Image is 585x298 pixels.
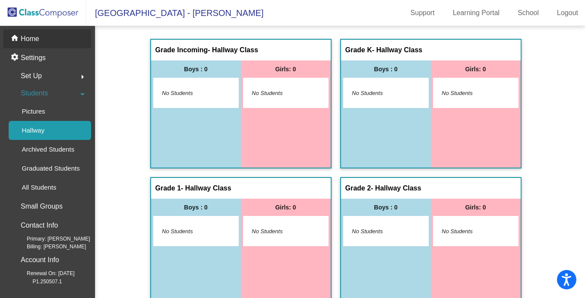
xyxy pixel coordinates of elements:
[341,199,431,216] div: Boys : 0
[21,87,48,99] span: Students
[431,199,521,216] div: Girls: 0
[22,106,45,117] p: Pictures
[181,184,231,193] span: - Hallway Class
[155,184,181,193] span: Grade 1
[241,199,331,216] div: Girls: 0
[208,46,258,54] span: - Hallway Class
[10,34,21,44] mat-icon: home
[550,6,585,20] a: Logout
[352,227,406,236] span: No Students
[252,227,306,236] span: No Students
[21,70,42,82] span: Set Up
[151,60,241,78] div: Boys : 0
[442,227,496,236] span: No Students
[22,163,79,174] p: Graduated Students
[511,6,546,20] a: School
[372,46,423,54] span: - Hallway Class
[22,144,74,155] p: Archived Students
[151,199,241,216] div: Boys : 0
[21,200,63,212] p: Small Groups
[446,6,507,20] a: Learning Portal
[155,46,208,54] span: Grade Incoming
[21,53,46,63] p: Settings
[21,34,39,44] p: Home
[22,125,44,136] p: Hallway
[86,6,263,20] span: [GEOGRAPHIC_DATA] - [PERSON_NAME]
[10,53,21,63] mat-icon: settings
[22,182,56,193] p: All Students
[77,72,88,82] mat-icon: arrow_right
[21,254,59,266] p: Account Info
[13,243,86,250] span: Billing: [PERSON_NAME]
[345,184,371,193] span: Grade 2
[13,269,74,277] span: Renewal On: [DATE]
[77,89,88,99] mat-icon: arrow_drop_down
[252,89,306,98] span: No Students
[21,219,58,231] p: Contact Info
[345,46,372,54] span: Grade K
[431,60,521,78] div: Girls: 0
[442,89,496,98] span: No Students
[162,227,216,236] span: No Students
[341,60,431,78] div: Boys : 0
[13,235,90,243] span: Primary: [PERSON_NAME]
[241,60,331,78] div: Girls: 0
[162,89,216,98] span: No Students
[404,6,442,20] a: Support
[371,184,421,193] span: - Hallway Class
[352,89,406,98] span: No Students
